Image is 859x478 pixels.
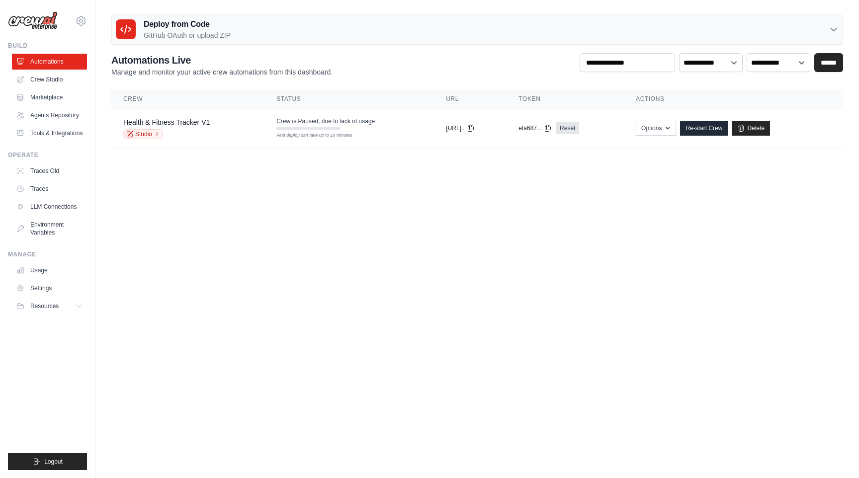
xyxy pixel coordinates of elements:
div: Operate [8,151,87,159]
th: Status [264,89,434,109]
th: Crew [111,89,264,109]
a: Delete [732,121,770,136]
div: First deploy can take up to 10 minutes [276,132,340,139]
img: Logo [8,11,58,30]
th: Actions [624,89,843,109]
div: Build [8,42,87,50]
p: Manage and monitor your active crew automations from this dashboard. [111,67,333,77]
h3: Deploy from Code [144,18,231,30]
button: Options [636,121,676,136]
span: Crew is Paused, due to lack of usage [276,117,375,125]
a: Agents Repository [12,107,87,123]
button: Logout [8,453,87,470]
a: Crew Studio [12,72,87,87]
a: Reset [556,122,579,134]
a: Tools & Integrations [12,125,87,141]
span: Logout [44,458,63,466]
a: Usage [12,262,87,278]
a: Settings [12,280,87,296]
a: Traces [12,181,87,197]
h2: Automations Live [111,53,333,67]
a: Re-start Crew [680,121,728,136]
th: URL [434,89,507,109]
button: efa687... [518,124,552,132]
a: Automations [12,54,87,70]
a: Health & Fitness Tracker V1 [123,118,210,126]
button: Resources [12,298,87,314]
a: Studio [123,129,163,139]
a: LLM Connections [12,199,87,215]
th: Token [507,89,624,109]
span: Resources [30,302,59,310]
a: Environment Variables [12,217,87,240]
a: Marketplace [12,89,87,105]
a: Traces Old [12,163,87,179]
div: Manage [8,250,87,258]
p: GitHub OAuth or upload ZIP [144,30,231,40]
